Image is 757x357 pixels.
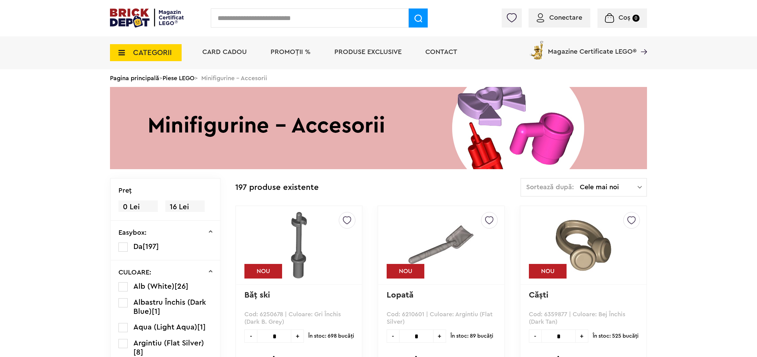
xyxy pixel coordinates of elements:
[529,264,567,279] div: NOU
[118,229,147,236] p: Easybox:
[133,339,204,347] span: Argintiu (Flat Silver)
[541,212,626,279] img: Căști
[408,212,474,277] img: Lopată
[110,87,647,169] img: Minifigurine - Accesorii
[257,212,341,279] img: Băţ ski
[387,329,399,343] span: -
[529,329,541,343] span: -
[118,187,132,194] p: Preţ
[244,291,270,299] a: Băţ ski
[387,310,496,326] p: Cod: 6210601 | Culoare: Argintiu (Flat Silver)
[110,75,159,81] a: Pagina principală
[450,329,493,343] span: În stoc: 89 bucăţi
[636,39,647,46] a: Magazine Certificate LEGO®
[143,243,159,250] span: [197]
[632,15,640,22] small: 0
[163,75,195,81] a: Piese LEGO
[244,310,353,326] p: Cod: 6250678 | Culoare: Gri Închis (Dark B. Grey)
[548,39,636,55] span: Magazine Certificate LEGO®
[537,14,582,21] a: Conectare
[244,264,282,279] div: NOU
[529,310,638,326] p: Cod: 6359877 | Culoare: Bej Închis (Dark Tan)
[580,184,638,191] span: Cele mai noi
[165,200,205,214] span: 16 Lei
[133,49,172,56] span: CATEGORII
[425,49,457,55] a: Contact
[387,291,413,299] a: Lopată
[152,308,160,315] span: [1]
[235,178,319,197] div: 197 produse existente
[529,291,548,299] a: Căști
[133,349,143,356] span: [8]
[202,49,247,55] a: Card Cadou
[433,329,446,343] span: +
[291,329,304,343] span: +
[110,69,647,87] div: > > Minifigurine - Accesorii
[593,329,639,343] span: În stoc: 525 bucăţi
[549,14,582,21] span: Conectare
[271,49,311,55] a: PROMOȚII %
[133,323,197,331] span: Aqua (Light Aqua)
[526,184,574,191] span: Sortează după:
[118,269,151,276] p: CULOARE:
[118,200,158,214] span: 0 Lei
[197,323,206,331] span: [1]
[133,243,143,250] span: Da
[133,299,206,315] span: Albastru Închis (Dark Blue)
[308,329,354,343] span: În stoc: 698 bucăţi
[576,329,588,343] span: +
[334,49,402,55] a: Produse exclusive
[244,329,257,343] span: -
[174,283,188,290] span: [26]
[387,264,424,279] div: NOU
[618,14,630,21] span: Coș
[133,283,174,290] span: Alb (White)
